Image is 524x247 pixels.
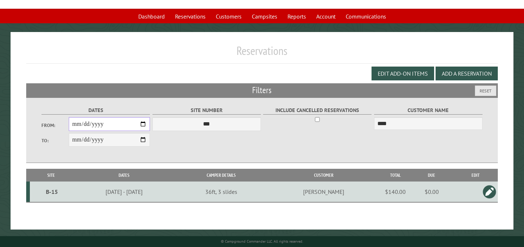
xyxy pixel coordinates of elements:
a: Reports [283,9,310,23]
button: Add a Reservation [436,67,498,80]
h2: Filters [26,83,498,97]
a: Communications [341,9,390,23]
a: Account [312,9,340,23]
td: $0.00 [410,182,453,202]
label: Include Cancelled Reservations [263,106,372,115]
a: Customers [211,9,246,23]
div: B-15 [33,188,71,195]
th: Camper Details [176,169,266,182]
small: © Campground Commander LLC. All rights reserved. [221,239,303,244]
td: [PERSON_NAME] [266,182,381,202]
th: Site [30,169,72,182]
th: Due [410,169,453,182]
label: Site Number [152,106,261,115]
h1: Reservations [26,44,498,64]
th: Dates [72,169,176,182]
th: Total [381,169,410,182]
a: Dashboard [134,9,169,23]
label: From: [41,122,69,129]
td: 36ft, 3 slides [176,182,266,202]
a: Reservations [171,9,210,23]
th: Customer [266,169,381,182]
button: Edit Add-on Items [372,67,434,80]
td: $140.00 [381,182,410,202]
label: Dates [41,106,150,115]
th: Edit [453,169,498,182]
a: Campsites [247,9,282,23]
label: Customer Name [374,106,483,115]
button: Reset [475,85,496,96]
div: [DATE] - [DATE] [74,188,175,195]
label: To: [41,137,69,144]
